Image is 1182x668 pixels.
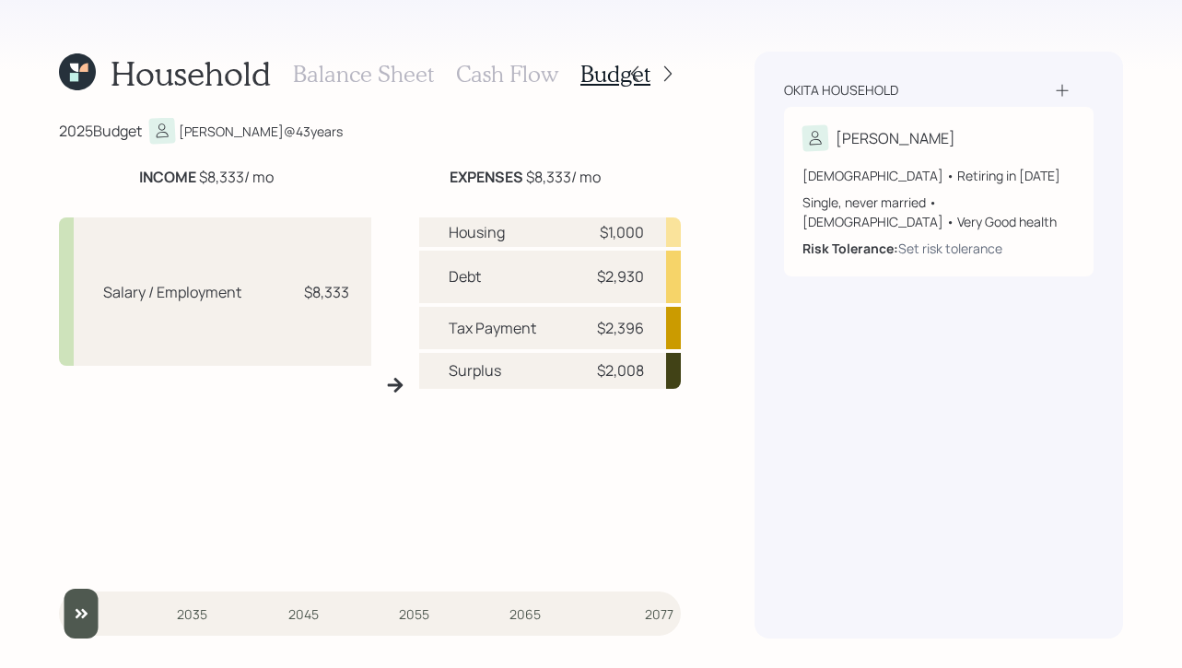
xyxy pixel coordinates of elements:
div: Housing [449,221,505,243]
div: $8,333 / mo [139,166,274,188]
div: [PERSON_NAME] [836,127,955,149]
h3: Balance Sheet [293,61,434,88]
div: Debt [449,265,481,287]
div: $2,930 [597,265,644,287]
div: $2,008 [597,359,644,381]
div: 2025 Budget [59,120,142,142]
div: Set risk tolerance [898,239,1002,258]
div: $2,396 [597,317,644,339]
div: $8,333 [304,281,349,303]
h1: Household [111,53,271,93]
b: Risk Tolerance: [802,240,898,257]
h3: Budget [580,61,650,88]
div: Tax Payment [449,317,536,339]
b: EXPENSES [450,167,523,187]
div: Surplus [449,359,501,381]
h3: Cash Flow [456,61,558,88]
div: [PERSON_NAME] @ 43 years [179,122,343,141]
div: $1,000 [600,221,644,243]
div: [DEMOGRAPHIC_DATA] • Retiring in [DATE] [802,166,1075,185]
b: INCOME [139,167,196,187]
div: Okita household [784,81,898,100]
div: $8,333 / mo [450,166,601,188]
div: Single, never married • [DEMOGRAPHIC_DATA] • Very Good health [802,193,1075,231]
div: Salary / Employment [103,281,241,303]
